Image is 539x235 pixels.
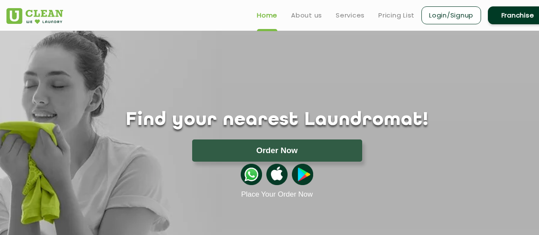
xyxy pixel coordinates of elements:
[336,10,365,20] a: Services
[292,164,313,185] img: playstoreicon.png
[378,10,415,20] a: Pricing List
[192,139,362,162] button: Order Now
[266,164,288,185] img: apple-icon.png
[241,164,262,185] img: whatsappicon.png
[257,10,277,20] a: Home
[421,6,481,24] a: Login/Signup
[6,8,63,24] img: UClean Laundry and Dry Cleaning
[241,190,313,199] a: Place Your Order Now
[291,10,322,20] a: About us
